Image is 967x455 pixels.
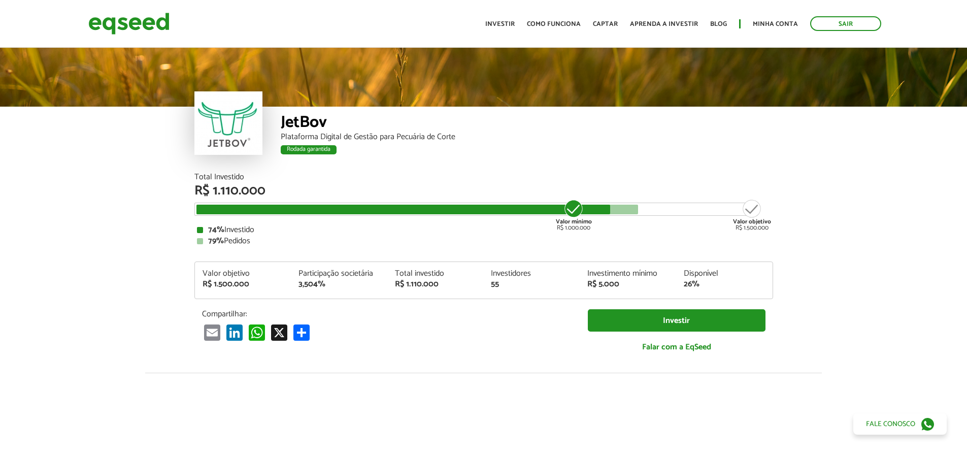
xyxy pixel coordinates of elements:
a: Investir [588,309,765,332]
div: Valor objetivo [203,270,284,278]
div: 3,504% [298,280,380,288]
strong: 79% [208,234,224,248]
a: Email [202,324,222,341]
div: JetBov [281,114,773,133]
img: EqSeed [88,10,170,37]
div: Investido [197,226,771,234]
div: Plataforma Digital de Gestão para Pecuária de Corte [281,133,773,141]
a: Captar [593,21,618,27]
a: Blog [710,21,727,27]
div: Investimento mínimo [587,270,669,278]
div: Disponível [684,270,765,278]
a: LinkedIn [224,324,245,341]
div: R$ 1.000.000 [555,199,593,231]
a: Fale conosco [853,413,947,435]
div: Total investido [395,270,476,278]
a: Investir [485,21,515,27]
div: Rodada garantida [281,145,337,154]
div: R$ 1.500.000 [203,280,284,288]
strong: Valor objetivo [733,217,771,226]
div: R$ 5.000 [587,280,669,288]
div: 26% [684,280,765,288]
div: R$ 1.110.000 [194,184,773,198]
div: Participação societária [298,270,380,278]
div: Pedidos [197,237,771,245]
p: Compartilhar: [202,309,573,319]
div: 55 [491,280,572,288]
a: Compartilhar [291,324,312,341]
div: Total Investido [194,173,773,181]
a: Minha conta [753,21,798,27]
div: Investidores [491,270,572,278]
a: WhatsApp [247,324,267,341]
a: Aprenda a investir [630,21,698,27]
div: R$ 1.500.000 [733,199,771,231]
a: Como funciona [527,21,581,27]
a: Sair [810,16,881,31]
strong: 74% [208,223,224,237]
div: R$ 1.110.000 [395,280,476,288]
a: Falar com a EqSeed [588,337,765,357]
a: X [269,324,289,341]
strong: Valor mínimo [556,217,592,226]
